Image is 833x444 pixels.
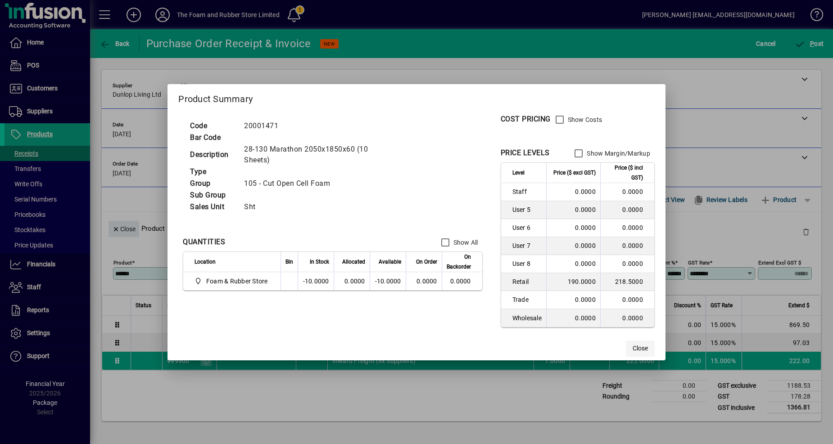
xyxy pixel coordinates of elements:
[206,277,268,286] span: Foam & Rubber Store
[379,257,401,267] span: Available
[501,148,550,158] div: PRICE LEVELS
[370,272,406,290] td: -10.0000
[416,278,437,285] span: 0.0000
[186,201,240,213] td: Sales Unit
[546,219,600,237] td: 0.0000
[186,166,240,178] td: Type
[240,144,403,166] td: 28-130 Marathon 2050x1850x60 (10 Sheets)
[512,295,542,304] span: Trade
[546,309,600,327] td: 0.0000
[585,149,650,158] label: Show Margin/Markup
[186,120,240,132] td: Code
[633,344,648,353] span: Close
[512,168,525,178] span: Level
[600,183,654,201] td: 0.0000
[442,272,482,290] td: 0.0000
[240,178,403,189] td: 105 - Cut Open Cell Foam
[195,276,271,287] span: Foam & Rubber Store
[512,241,542,250] span: User 7
[298,272,334,290] td: -10.0000
[546,291,600,309] td: 0.0000
[600,255,654,273] td: 0.0000
[186,178,240,189] td: Group
[600,219,654,237] td: 0.0000
[183,237,225,247] div: QUANTITIES
[566,115,602,124] label: Show Costs
[626,341,655,357] button: Close
[600,309,654,327] td: 0.0000
[240,120,403,132] td: 20001471
[512,314,542,323] span: Wholesale
[600,273,654,291] td: 218.5000
[310,257,329,267] span: In Stock
[512,277,542,286] span: Retail
[285,257,293,267] span: Bin
[452,238,478,247] label: Show All
[600,201,654,219] td: 0.0000
[447,252,471,272] span: On Backorder
[512,223,542,232] span: User 6
[546,273,600,291] td: 190.0000
[605,163,643,183] span: Price ($ incl GST)
[195,257,216,267] span: Location
[186,144,240,166] td: Description
[342,257,365,267] span: Allocated
[600,291,654,309] td: 0.0000
[512,187,542,196] span: Staff
[186,132,240,144] td: Bar Code
[553,168,596,178] span: Price ($ excl GST)
[546,255,600,273] td: 0.0000
[501,114,551,125] div: COST PRICING
[186,189,240,201] td: Sub Group
[546,237,600,255] td: 0.0000
[512,259,542,268] span: User 8
[416,257,437,267] span: On Order
[168,84,665,110] h2: Product Summary
[546,201,600,219] td: 0.0000
[334,272,370,290] td: 0.0000
[546,183,600,201] td: 0.0000
[240,201,403,213] td: Sht
[600,237,654,255] td: 0.0000
[512,205,542,214] span: User 5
